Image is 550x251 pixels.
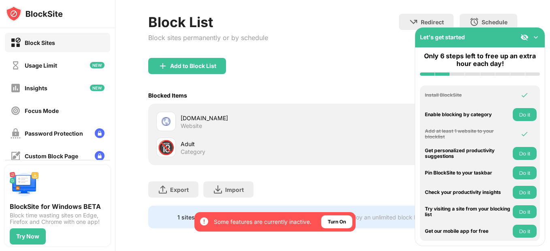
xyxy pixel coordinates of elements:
[425,170,511,176] div: Pin BlockSite to your taskbar
[6,6,63,22] img: logo-blocksite.svg
[199,217,209,226] img: error-circle-white.svg
[95,151,104,161] img: lock-menu.svg
[11,60,21,70] img: time-usage-off.svg
[10,202,105,211] div: BlockSite for Windows BETA
[177,214,273,221] div: 1 sites left to add to your block list.
[90,62,104,68] img: new-icon.svg
[520,33,529,41] img: eye-not-visible.svg
[158,139,175,156] div: 🔞
[425,189,511,195] div: Check your productivity insights
[25,39,55,46] div: Block Sites
[425,128,511,140] div: Add at least 1 website to your blocklist
[25,130,83,137] div: Password Protection
[10,170,39,199] img: push-desktop.svg
[425,206,511,218] div: Try visiting a site from your blocking list
[482,19,507,26] div: Schedule
[25,62,57,69] div: Usage Limit
[425,92,511,98] div: Install BlockSite
[425,112,511,117] div: Enable blocking by category
[181,148,205,155] div: Category
[513,186,537,199] button: Do it
[425,228,511,234] div: Get our mobile app for free
[421,19,444,26] div: Redirect
[95,128,104,138] img: lock-menu.svg
[532,33,540,41] img: omni-setup-toggle.svg
[513,108,537,121] button: Do it
[25,85,47,91] div: Insights
[328,218,346,226] div: Turn On
[11,38,21,48] img: block-on.svg
[25,107,59,114] div: Focus Mode
[161,117,171,126] img: favicons
[181,122,202,130] div: Website
[513,225,537,238] button: Do it
[11,128,21,138] img: password-protection-off.svg
[11,151,21,161] img: customize-block-page-off.svg
[148,92,187,99] div: Blocked Items
[513,147,537,160] button: Do it
[225,186,244,193] div: Import
[181,114,333,122] div: [DOMAIN_NAME]
[513,166,537,179] button: Do it
[90,85,104,91] img: new-icon.svg
[520,130,529,138] img: omni-check.svg
[520,91,529,99] img: omni-check.svg
[11,106,21,116] img: focus-off.svg
[148,34,268,42] div: Block sites permanently or by schedule
[148,14,268,30] div: Block List
[181,140,333,148] div: Adult
[425,148,511,160] div: Get personalized productivity suggestions
[513,205,537,218] button: Do it
[170,186,189,193] div: Export
[420,52,540,68] div: Only 6 steps left to free up an extra hour each day!
[10,212,105,225] div: Block time wasting sites on Edge, Firefox and Chrome with one app!
[16,233,39,240] div: Try Now
[11,83,21,93] img: insights-off.svg
[214,218,311,226] div: Some features are currently inactive.
[420,34,465,40] div: Let's get started
[170,63,216,69] div: Add to Block List
[25,153,78,160] div: Custom Block Page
